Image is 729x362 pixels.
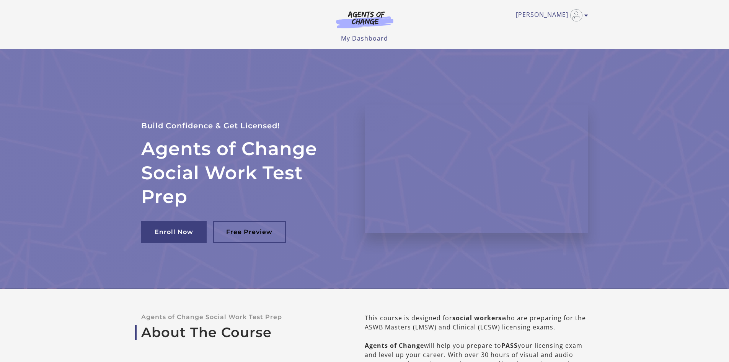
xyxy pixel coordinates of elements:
[516,9,584,21] a: Toggle menu
[141,313,340,321] p: Agents of Change Social Work Test Prep
[141,120,346,132] p: Build Confidence & Get Licensed!
[341,34,388,43] a: My Dashboard
[328,11,401,28] img: Agents of Change Logo
[213,221,286,243] a: Free Preview
[452,314,502,322] b: social workers
[501,341,518,350] b: PASS
[141,324,340,341] a: About The Course
[141,137,346,208] h2: Agents of Change Social Work Test Prep
[141,221,207,243] a: Enroll Now
[365,341,424,350] b: Agents of Change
